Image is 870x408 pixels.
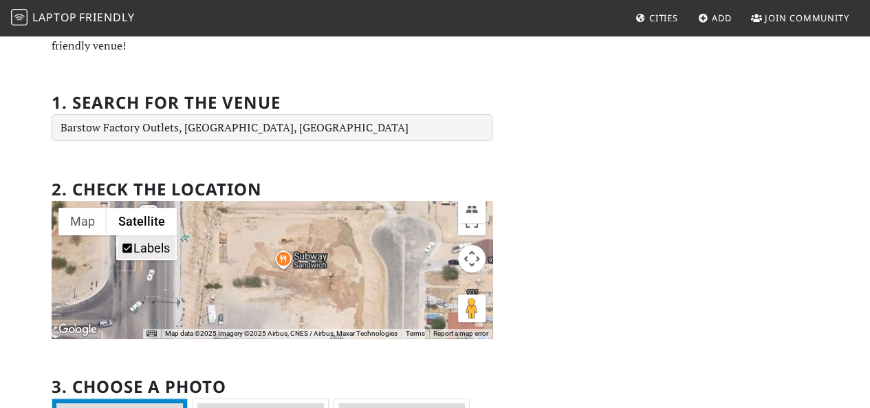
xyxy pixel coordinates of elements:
span: Cities [649,12,678,24]
h2: 1. Search for the venue [52,93,281,113]
h2: 3. Choose a photo [52,377,226,397]
button: Map camera controls [458,245,486,272]
ul: Show satellite imagery [116,235,177,260]
span: Laptop [32,10,77,25]
a: Terms (opens in new tab) [406,330,425,337]
button: Show street map [58,208,107,235]
a: LaptopFriendly LaptopFriendly [11,6,135,30]
h2: 2. Check the location [52,180,262,200]
p: Let freelancers, digital nomads, and other remote workers know about a new work-friendly venue! [52,19,492,54]
a: Report a map error [433,330,488,337]
button: Drag Pegman onto the map to open Street View [458,294,486,322]
span: Friendly [79,10,134,25]
a: Add [693,6,737,30]
a: Cities [630,6,684,30]
img: Google [55,321,100,339]
span: Map data ©2025 Imagery ©2025 Airbus, CNES / Airbus, Maxar Technologies [165,330,398,337]
span: Join Community [765,12,849,24]
li: Labels [118,237,175,259]
a: Open this area in Google Maps (opens a new window) [55,321,100,339]
img: LaptopFriendly [11,9,28,25]
a: Join Community [746,6,855,30]
label: Labels [133,241,170,255]
button: Keyboard shortcuts [146,329,156,339]
label: If you are a human, ignore this field [52,76,89,182]
input: Enter a location [52,114,492,142]
span: Add [712,12,732,24]
button: Tilt map [458,195,486,223]
button: Show satellite imagery [107,208,177,235]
